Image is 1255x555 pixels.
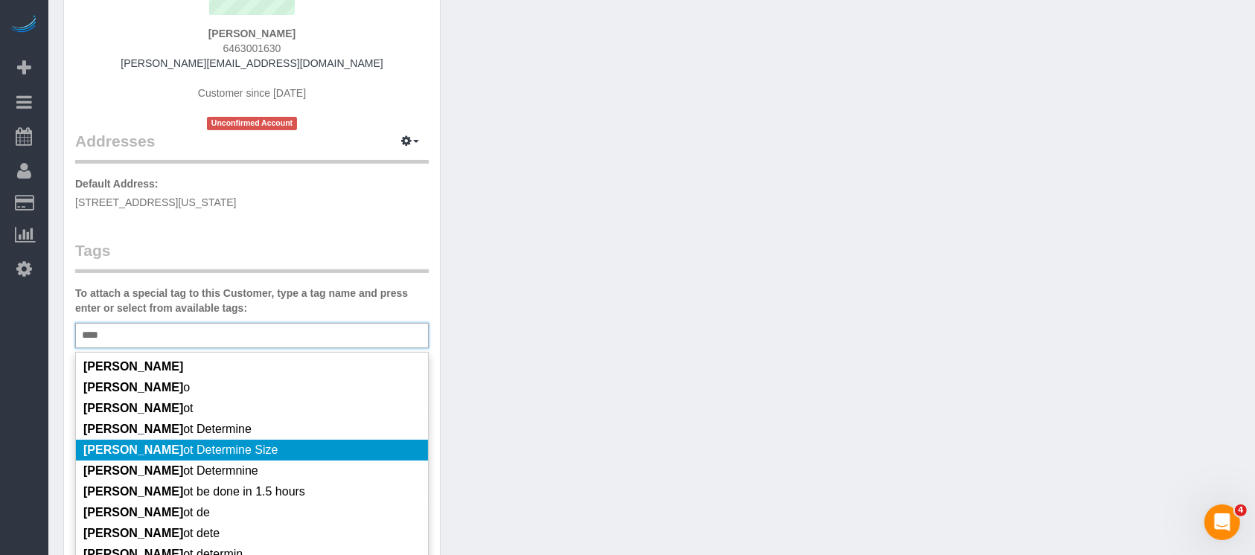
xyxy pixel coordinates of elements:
[223,42,281,54] hm-ph: 6463001630
[83,402,183,414] em: [PERSON_NAME]
[198,87,306,99] span: Customer since [DATE]
[83,423,252,435] span: ot Determine
[83,485,183,498] em: [PERSON_NAME]
[208,28,296,39] strong: [PERSON_NAME]
[75,240,429,273] legend: Tags
[83,402,194,414] span: ot
[83,464,183,477] em: [PERSON_NAME]
[83,527,183,539] em: [PERSON_NAME]
[83,423,183,435] em: [PERSON_NAME]
[9,15,39,36] img: Automaid Logo
[83,506,210,519] span: ot de
[83,527,220,539] span: ot dete
[75,176,159,191] label: Default Address:
[83,443,183,456] em: [PERSON_NAME]
[83,381,183,394] em: [PERSON_NAME]
[1235,504,1247,516] span: 4
[83,443,278,456] span: ot Determine Size
[83,381,190,394] span: o
[83,485,305,498] span: ot be done in 1.5 hours
[207,117,298,129] span: Unconfirmed Account
[75,196,237,208] span: [STREET_ADDRESS][US_STATE]
[83,464,258,477] span: ot Determnine
[83,506,183,519] em: [PERSON_NAME]
[83,360,183,373] em: [PERSON_NAME]
[1204,504,1240,540] iframe: Intercom live chat
[121,57,383,69] a: [PERSON_NAME][EMAIL_ADDRESS][DOMAIN_NAME]
[75,286,429,315] label: To attach a special tag to this Customer, type a tag name and press enter or select from availabl...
